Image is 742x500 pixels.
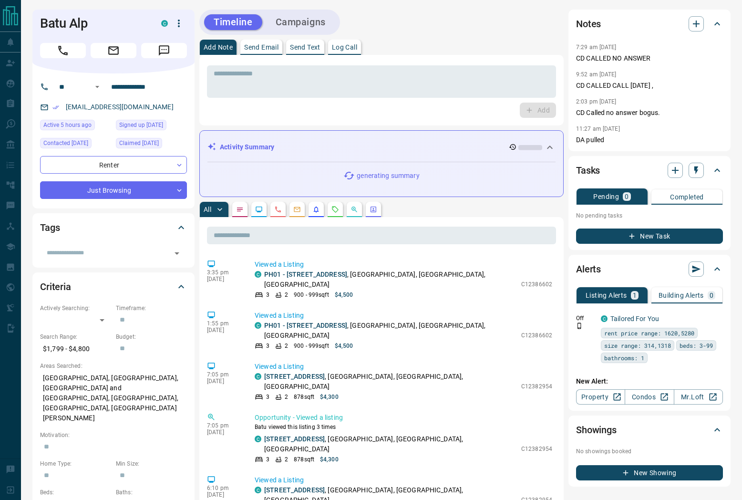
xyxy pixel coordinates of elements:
[264,486,325,494] a: [STREET_ADDRESS]
[293,206,301,213] svg: Emails
[220,142,274,152] p: Activity Summary
[40,488,111,497] p: Beds:
[633,292,637,299] p: 1
[40,43,86,58] span: Call
[207,276,240,282] p: [DATE]
[264,270,516,290] p: , [GEOGRAPHIC_DATA], [GEOGRAPHIC_DATA], [GEOGRAPHIC_DATA]
[266,455,269,464] p: 3
[40,431,187,439] p: Motivation:
[266,342,269,350] p: 3
[264,321,516,341] p: , [GEOGRAPHIC_DATA], [GEOGRAPHIC_DATA], [GEOGRAPHIC_DATA]
[521,382,552,391] p: C12382954
[659,292,704,299] p: Building Alerts
[207,320,240,327] p: 1:55 pm
[576,258,723,281] div: Alerts
[285,393,288,401] p: 2
[91,43,136,58] span: Email
[335,291,353,299] p: $4,500
[119,120,163,130] span: Signed up [DATE]
[604,353,644,363] span: bathrooms: 1
[40,120,111,133] div: Mon Sep 15 2025
[40,362,187,370] p: Areas Searched:
[521,445,552,453] p: C12382954
[285,455,288,464] p: 2
[40,181,187,199] div: Just Browsing
[40,138,111,151] div: Fri Sep 05 2025
[40,279,71,294] h2: Criteria
[204,206,211,213] p: All
[255,206,263,213] svg: Lead Browsing Activity
[335,342,353,350] p: $4,500
[204,44,233,51] p: Add Note
[576,229,723,244] button: New Task
[255,362,552,372] p: Viewed a Listing
[264,372,516,392] p: , [GEOGRAPHIC_DATA], [GEOGRAPHIC_DATA], [GEOGRAPHIC_DATA]
[357,171,419,181] p: generating summary
[264,271,347,278] a: PH01 - [STREET_ADDRESS]
[207,371,240,378] p: 7:05 pm
[320,455,339,464] p: $4,300
[290,44,320,51] p: Send Text
[576,163,600,178] h2: Tasks
[255,475,552,485] p: Viewed a Listing
[116,459,187,468] p: Min Size:
[576,159,723,182] div: Tasks
[116,488,187,497] p: Baths:
[255,373,261,380] div: condos.ca
[264,434,516,454] p: , [GEOGRAPHIC_DATA], [GEOGRAPHIC_DATA], [GEOGRAPHIC_DATA]
[141,43,187,58] span: Message
[207,327,240,333] p: [DATE]
[285,342,288,350] p: 2
[294,342,329,350] p: 900 - 999 sqft
[576,135,723,145] p: DA pulled
[576,447,723,456] p: No showings booked
[285,291,288,299] p: 2
[332,44,357,51] p: Log Call
[255,260,552,270] p: Viewed a Listing
[521,280,552,289] p: C12386602
[294,291,329,299] p: 900 - 999 sqft
[255,271,261,278] div: condos.ca
[586,292,627,299] p: Listing Alerts
[576,12,723,35] div: Notes
[610,315,659,323] a: Tailored For You
[576,376,723,386] p: New Alert:
[331,206,339,213] svg: Requests
[294,393,314,401] p: 878 sqft
[576,81,723,91] p: CD CALLED CALL [DATE] ,
[576,208,723,223] p: No pending tasks
[576,98,617,105] p: 2:03 pm [DATE]
[576,418,723,441] div: Showings
[625,389,674,405] a: Condos
[521,331,552,340] p: C12386602
[52,104,59,111] svg: Email Verified
[116,120,187,133] div: Thu Aug 28 2025
[576,465,723,480] button: New Showing
[674,389,723,405] a: Mr.Loft
[255,322,261,329] div: condos.ca
[207,491,240,498] p: [DATE]
[350,206,358,213] svg: Opportunities
[320,393,339,401] p: $4,300
[255,311,552,321] p: Viewed a Listing
[207,485,240,491] p: 6:10 pm
[116,333,187,341] p: Budget:
[40,459,111,468] p: Home Type:
[40,341,111,357] p: $1,799 - $4,800
[604,341,671,350] span: size range: 314,1318
[294,455,314,464] p: 878 sqft
[116,304,187,312] p: Timeframe:
[274,206,282,213] svg: Calls
[576,314,595,323] p: Off
[255,423,552,431] p: Batu viewed this listing 3 times
[43,120,92,130] span: Active 5 hours ago
[119,138,159,148] span: Claimed [DATE]
[576,71,617,78] p: 9:52 am [DATE]
[204,14,262,30] button: Timeline
[312,206,320,213] svg: Listing Alerts
[255,413,552,423] p: Opportunity - Viewed a listing
[66,103,174,111] a: [EMAIL_ADDRESS][DOMAIN_NAME]
[593,193,619,200] p: Pending
[576,261,601,277] h2: Alerts
[576,16,601,31] h2: Notes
